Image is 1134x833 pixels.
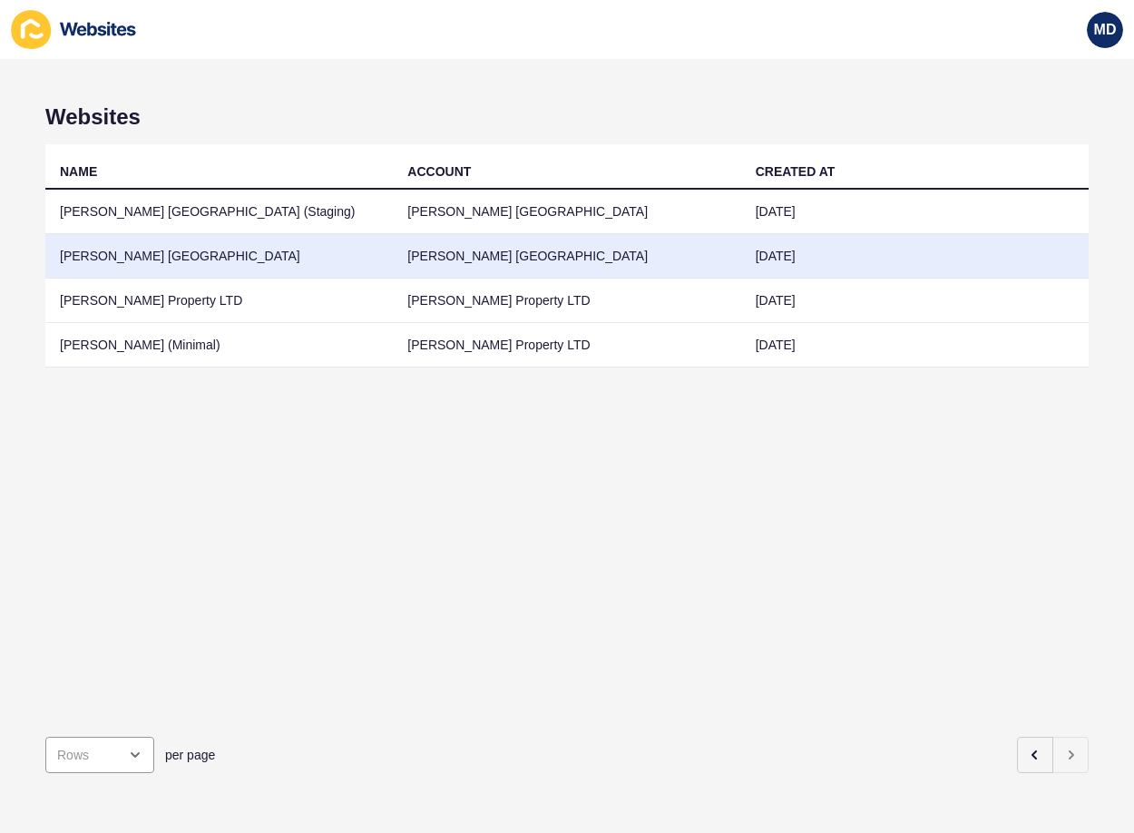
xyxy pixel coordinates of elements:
[45,104,1089,130] h1: Websites
[45,234,393,279] td: [PERSON_NAME] [GEOGRAPHIC_DATA]
[45,737,154,773] div: open menu
[741,190,1089,234] td: [DATE]
[756,162,836,181] div: CREATED AT
[741,323,1089,367] td: [DATE]
[1094,21,1117,39] span: MD
[393,279,740,323] td: [PERSON_NAME] Property LTD
[45,190,393,234] td: [PERSON_NAME] [GEOGRAPHIC_DATA] (Staging)
[393,323,740,367] td: [PERSON_NAME] Property LTD
[165,746,215,764] span: per page
[741,234,1089,279] td: [DATE]
[741,279,1089,323] td: [DATE]
[45,323,393,367] td: [PERSON_NAME] (Minimal)
[60,162,97,181] div: NAME
[393,190,740,234] td: [PERSON_NAME] [GEOGRAPHIC_DATA]
[45,279,393,323] td: [PERSON_NAME] Property LTD
[407,162,471,181] div: ACCOUNT
[393,234,740,279] td: [PERSON_NAME] [GEOGRAPHIC_DATA]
